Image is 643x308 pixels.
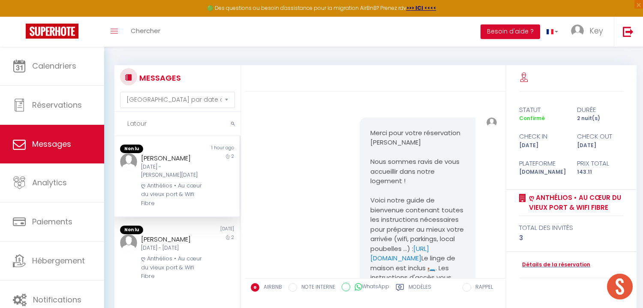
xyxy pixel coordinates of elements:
a: [URL][DOMAIN_NAME] [370,244,429,263]
label: NOTE INTERNE [297,283,335,293]
span: 2 [231,234,234,241]
span: Non lu [120,145,143,153]
div: 1 hour ago [177,145,240,153]
img: Super Booking [26,24,78,39]
div: Ouvrir le chat [607,274,633,299]
div: [DOMAIN_NAME] [514,168,571,176]
img: logout [623,26,634,37]
div: [DATE] - [PERSON_NAME][DATE] [141,163,203,179]
button: Besoin d'aide ? [481,24,540,39]
span: Messages [32,139,71,149]
a: >>> ICI <<<< [406,4,436,12]
span: Hébergement [32,255,85,266]
div: [PERSON_NAME] [141,234,203,245]
label: Modèles [409,283,431,294]
span: 2 [231,153,234,160]
div: total des invités [519,223,624,233]
img: ... [487,118,496,127]
div: ღ Anthélios • Au cœur du vieux port & Wifi Fibre [141,254,203,281]
div: [DATE] [177,226,240,234]
img: ... [120,234,137,251]
img: ... [571,24,584,37]
div: check out [571,131,629,142]
span: Notifications [33,294,81,305]
div: 143.11 [571,168,629,176]
a: ღ Anthélios • Au cœur du vieux port & Wifi Fibre [526,193,624,213]
label: AIRBNB [259,283,282,293]
a: Chercher [124,17,167,47]
label: WhatsApp [350,283,389,292]
div: Plateforme [514,158,571,169]
div: [DATE] [514,142,571,150]
span: Chercher [131,26,160,35]
a: ... Key [565,17,614,47]
span: Paiements [32,216,72,227]
span: Calendriers [32,60,76,71]
input: Rechercher un mot clé [114,112,240,136]
span: Réservations [32,100,82,110]
h3: MESSAGES [137,68,181,88]
span: Analytics [32,177,67,188]
div: check in [514,131,571,142]
img: ... [120,153,137,170]
div: durée [571,105,629,115]
span: Key [589,25,603,36]
span: Confirmé [519,115,545,122]
div: [DATE] [571,142,629,150]
div: Prix total [571,158,629,169]
div: 3 [519,233,624,243]
label: RAPPEL [471,283,493,293]
span: Non lu [120,226,143,234]
div: [PERSON_NAME] [141,153,203,163]
div: [DATE] - [DATE] [141,244,203,252]
a: Détails de la réservation [519,261,590,269]
div: statut [514,105,571,115]
div: 2 nuit(s) [571,115,629,123]
div: ღ Anthélios • Au cœur du vieux port & Wifi Fibre [141,181,203,208]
